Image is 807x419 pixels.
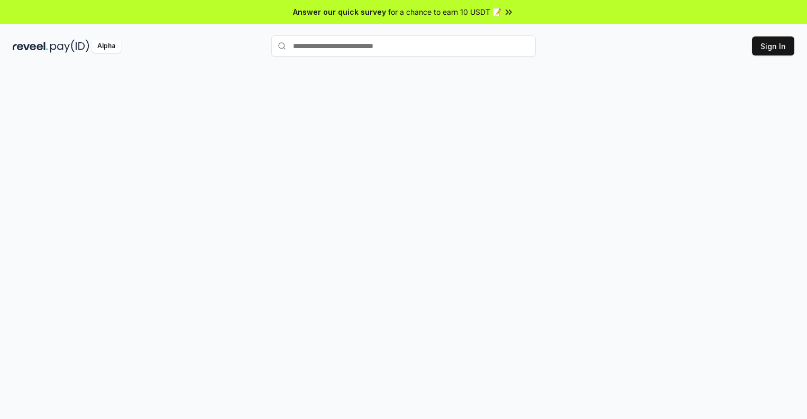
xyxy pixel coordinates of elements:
[50,40,89,53] img: pay_id
[388,6,501,17] span: for a chance to earn 10 USDT 📝
[752,36,794,55] button: Sign In
[91,40,121,53] div: Alpha
[13,40,48,53] img: reveel_dark
[293,6,386,17] span: Answer our quick survey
